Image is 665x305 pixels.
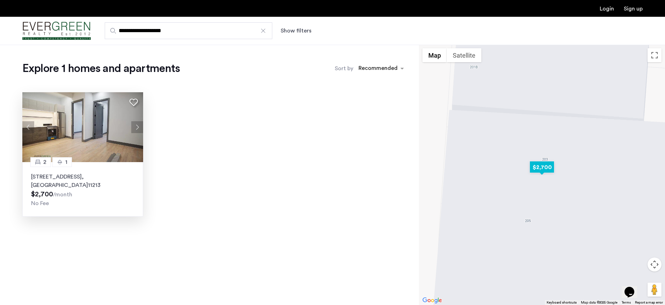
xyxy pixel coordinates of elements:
[335,64,353,73] label: Sort by
[447,48,481,62] button: Show satellite imagery
[22,61,180,75] h1: Explore 1 homes and apartments
[31,191,53,198] span: $2,700
[648,257,662,271] button: Map camera controls
[22,162,143,217] a: 21[STREET_ADDRESS], [GEOGRAPHIC_DATA]11213No Fee
[357,64,398,74] div: Recommended
[43,158,46,166] span: 2
[581,301,618,304] span: Map data ©2025 Google
[547,300,577,305] button: Keyboard shortcuts
[281,27,311,35] button: Show or hide filters
[22,121,34,133] button: Previous apartment
[635,300,663,305] a: Report a map error
[105,22,272,39] input: Apartment Search
[53,192,72,197] sub: /month
[131,121,143,133] button: Next apartment
[22,18,91,44] img: logo
[31,173,134,189] p: [STREET_ADDRESS] 11213
[600,6,614,12] a: Login
[22,92,143,162] img: 1998_638340329647249900.jpeg
[22,18,91,44] a: Cazamio Logo
[622,277,644,298] iframe: chat widget
[624,6,643,12] a: Registration
[421,296,444,305] img: Google
[31,201,49,206] span: No Fee
[65,158,67,166] span: 1
[421,296,444,305] a: Open this area in Google Maps (opens a new window)
[527,159,557,175] div: $2,700
[355,62,407,75] ng-select: sort-apartment
[648,48,662,62] button: Toggle fullscreen view
[622,300,631,305] a: Terms (opens in new tab)
[648,283,662,297] button: Drag Pegman onto the map to open Street View
[422,48,447,62] button: Show street map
